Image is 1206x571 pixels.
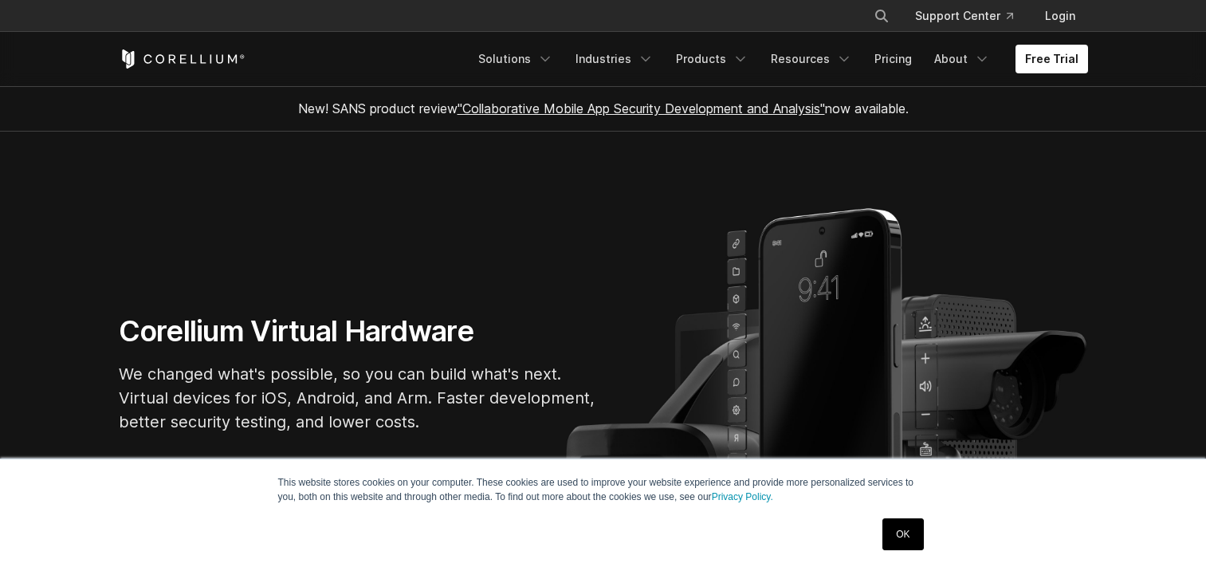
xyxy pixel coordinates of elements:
[566,45,663,73] a: Industries
[902,2,1026,30] a: Support Center
[119,49,246,69] a: Corellium Home
[469,45,563,73] a: Solutions
[865,45,921,73] a: Pricing
[925,45,1000,73] a: About
[458,100,825,116] a: "Collaborative Mobile App Security Development and Analysis"
[867,2,896,30] button: Search
[761,45,862,73] a: Resources
[666,45,758,73] a: Products
[882,518,923,550] a: OK
[298,100,909,116] span: New! SANS product review now available.
[469,45,1088,73] div: Navigation Menu
[119,362,597,434] p: We changed what's possible, so you can build what's next. Virtual devices for iOS, Android, and A...
[119,313,597,349] h1: Corellium Virtual Hardware
[854,2,1088,30] div: Navigation Menu
[1032,2,1088,30] a: Login
[712,491,773,502] a: Privacy Policy.
[1015,45,1088,73] a: Free Trial
[278,475,929,504] p: This website stores cookies on your computer. These cookies are used to improve your website expe...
